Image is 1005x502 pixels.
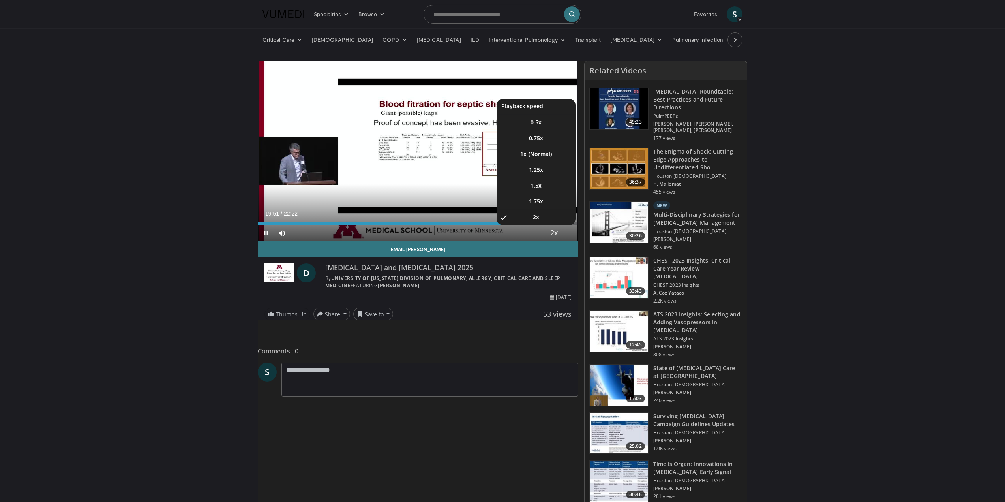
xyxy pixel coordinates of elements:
[653,201,671,209] p: New
[325,263,572,272] h4: [MEDICAL_DATA] and [MEDICAL_DATA] 2025
[531,118,542,126] span: 0.5x
[653,298,677,304] p: 2.2K views
[653,460,742,476] h3: Time is Organ: Innovations in [MEDICAL_DATA] Early Signal
[546,225,562,241] button: Playback Rate
[653,189,675,195] p: 455 views
[667,32,736,48] a: Pulmonary Infection
[589,257,742,304] a: 33:43 CHEST 2023 Insights: Critical Care Year Review - [MEDICAL_DATA] CHEST 2023 Insights A. Coz ...
[653,493,675,500] p: 281 views
[626,491,645,498] span: 36:48
[264,308,310,320] a: Thumbs Up
[590,257,648,298] img: 8074ec78-df1f-4f4d-9498-c2e72ebf8b0f.150x105_q85_crop-smart_upscale.jpg
[562,225,578,241] button: Fullscreen
[589,364,742,406] a: 17:03 State of [MEDICAL_DATA] Care at [GEOGRAPHIC_DATA] Houston [DEMOGRAPHIC_DATA] [PERSON_NAME] ...
[653,310,742,334] h3: ATS 2023 Insights: Selecting and Adding Vasopressors in [MEDICAL_DATA]
[297,263,316,282] a: D
[626,178,645,186] span: 36:37
[653,173,742,179] p: Houston [DEMOGRAPHIC_DATA]
[653,211,742,227] h3: Multi-Disciplinary Strategies for [MEDICAL_DATA] Management
[653,344,742,350] p: [PERSON_NAME]
[590,365,648,406] img: 9b9a8ab6-ae55-4080-99f2-2ed1351b7586.150x105_q85_crop-smart_upscale.jpg
[653,485,742,492] p: [PERSON_NAME]
[354,6,390,22] a: Browse
[466,32,484,48] a: ILD
[274,225,290,241] button: Mute
[590,202,648,243] img: b1dff25d-05e1-4239-97e7-61dec72f3f52.150x105_q85_crop-smart_upscale.jpg
[313,308,350,320] button: Share
[653,389,742,396] p: [PERSON_NAME]
[626,341,645,349] span: 12:45
[626,442,645,450] span: 25:02
[727,6,742,22] a: S
[520,150,527,158] span: 1x
[653,257,742,280] h3: CHEST 2023 Insights: Critical Care Year Review - [MEDICAL_DATA]
[258,346,578,356] span: Comments 0
[653,364,742,380] h3: State of [MEDICAL_DATA] Care at [GEOGRAPHIC_DATA]
[258,61,578,241] video-js: Video Player
[258,32,307,48] a: Critical Care
[550,294,571,301] div: [DATE]
[653,135,675,141] p: 177 views
[590,311,648,352] img: 8ccbaed9-ea28-4827-ad78-a7af062a5bc5.150x105_q85_crop-smart_upscale.jpg
[529,134,543,142] span: 0.75x
[626,232,645,240] span: 30:26
[653,290,742,296] p: A. Coz Yataco
[653,397,675,404] p: 246 views
[353,308,394,320] button: Save to
[606,32,667,48] a: [MEDICAL_DATA]
[653,181,742,187] p: H. Mallemat
[653,438,742,444] p: [PERSON_NAME]
[653,88,742,111] h3: [MEDICAL_DATA] Roundtable: Best Practices and Future Directions
[590,413,648,454] img: d83c8c66-eae5-469a-8dfe-32f9d3e0b9f1.150x105_q85_crop-smart_upscale.jpg
[653,236,742,243] p: [PERSON_NAME]
[626,118,645,126] span: 49:23
[653,412,742,428] h3: Surviving [MEDICAL_DATA] Campaign Guidelines Updates
[281,211,282,217] span: /
[484,32,570,48] a: Interventional Pulmonology
[653,121,742,133] p: [PERSON_NAME], [PERSON_NAME], [PERSON_NAME], [PERSON_NAME]
[531,182,542,190] span: 1.5x
[653,446,677,452] p: 1.0K views
[589,88,742,141] a: 49:23 [MEDICAL_DATA] Roundtable: Best Practices and Future Directions PulmPEEPs [PERSON_NAME], [P...
[309,6,354,22] a: Specialties
[590,461,648,502] img: 528ab243-dc54-4412-bc6f-407f7b19ec0e.150x105_q85_crop-smart_upscale.jpg
[264,263,294,282] img: University of Minnesota Division of Pulmonary, Allergy, Critical Care and Sleep Medicine
[543,309,572,319] span: 53 views
[653,430,742,436] p: Houston [DEMOGRAPHIC_DATA]
[258,222,578,225] div: Progress Bar
[590,88,648,129] img: c31b4da6-d9f8-4388-b301-058fa53cf16d.150x105_q85_crop-smart_upscale.jpg
[689,6,722,22] a: Favorites
[265,211,279,217] span: 19:51
[589,66,646,75] h4: Related Videos
[412,32,466,48] a: [MEDICAL_DATA]
[589,148,742,195] a: 36:37 The Enigma of Shock: Cutting Edge Approaches to Undifferentiated Sho… Houston [DEMOGRAPHIC_...
[653,113,742,119] p: PulmPEEPs
[590,148,648,189] img: 89ad8800-9605-4e9e-b157-c4286d600175.150x105_q85_crop-smart_upscale.jpg
[653,382,742,388] p: Houston [DEMOGRAPHIC_DATA]
[626,395,645,402] span: 17:03
[589,412,742,454] a: 25:02 Surviving [MEDICAL_DATA] Campaign Guidelines Updates Houston [DEMOGRAPHIC_DATA] [PERSON_NAM...
[258,225,274,241] button: Pause
[262,10,304,18] img: VuMedi Logo
[284,211,298,217] span: 22:22
[533,213,539,221] span: 2x
[653,478,742,484] p: Houston [DEMOGRAPHIC_DATA]
[529,166,543,174] span: 1.25x
[589,201,742,250] a: 30:26 New Multi-Disciplinary Strategies for [MEDICAL_DATA] Management Houston [DEMOGRAPHIC_DATA] ...
[653,336,742,342] p: ATS 2023 Insights
[325,275,572,289] div: By FEATURING
[325,275,561,289] a: University of [US_STATE] Division of Pulmonary, Allergy, Critical Care and Sleep Medicine
[570,32,606,48] a: Transplant
[653,148,742,171] h3: The Enigma of Shock: Cutting Edge Approaches to Undifferentiated Sho…
[653,228,742,235] p: Houston [DEMOGRAPHIC_DATA]
[258,241,578,257] a: Email [PERSON_NAME]
[626,287,645,295] span: 33:43
[424,5,581,24] input: Search topics, interventions
[378,282,420,289] a: [PERSON_NAME]
[653,282,742,288] p: CHEST 2023 Insights
[653,352,675,358] p: 808 views
[258,363,277,382] a: S
[529,197,543,205] span: 1.75x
